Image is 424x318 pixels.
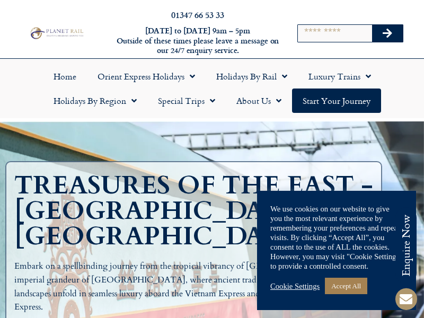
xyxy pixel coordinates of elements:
[298,64,382,89] a: Luxury Trains
[28,26,85,40] img: Planet Rail Train Holidays Logo
[5,64,419,113] nav: Menu
[292,89,381,113] a: Start your Journey
[14,173,378,249] h1: TREASURES OF THE EAST - [GEOGRAPHIC_DATA] to [GEOGRAPHIC_DATA]
[325,278,367,294] a: Accept All
[372,25,403,42] button: Search
[14,260,373,314] p: Embark on a spellbinding journey from the tropical vibrancy of [GEOGRAPHIC_DATA] to the imperial ...
[171,8,224,21] a: 01347 66 53 33
[43,89,147,113] a: Holidays by Region
[270,281,320,291] a: Cookie Settings
[270,204,403,271] div: We use cookies on our website to give you the most relevant experience by remembering your prefer...
[147,89,226,113] a: Special Trips
[87,64,206,89] a: Orient Express Holidays
[43,64,87,89] a: Home
[206,64,298,89] a: Holidays by Rail
[226,89,292,113] a: About Us
[116,26,280,56] h6: [DATE] to [DATE] 9am – 5pm Outside of these times please leave a message on our 24/7 enquiry serv...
